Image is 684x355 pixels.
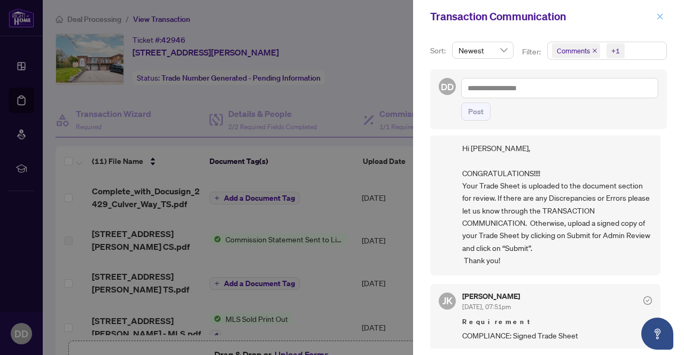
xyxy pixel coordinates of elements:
[442,293,453,308] span: JK
[656,13,664,20] span: close
[462,128,511,136] span: [DATE], 07:52pm
[522,46,542,58] p: Filter:
[430,9,653,25] div: Transaction Communication
[552,43,600,58] span: Comments
[641,318,673,350] button: Open asap
[441,80,454,94] span: DD
[462,303,511,311] span: [DATE], 07:51pm
[611,45,620,56] div: +1
[462,317,652,327] span: Requirement
[461,102,491,121] button: Post
[430,45,448,57] p: Sort:
[462,329,652,342] span: COMPLIANCE: Signed Trade Sheet
[557,45,590,56] span: Comments
[643,296,652,305] span: check-circle
[458,42,507,58] span: Newest
[462,293,520,300] h5: [PERSON_NAME]
[462,142,652,267] span: Hi [PERSON_NAME], CONGRATULATIONS!!!! Your Trade Sheet is uploaded to the document section for re...
[592,48,597,53] span: close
